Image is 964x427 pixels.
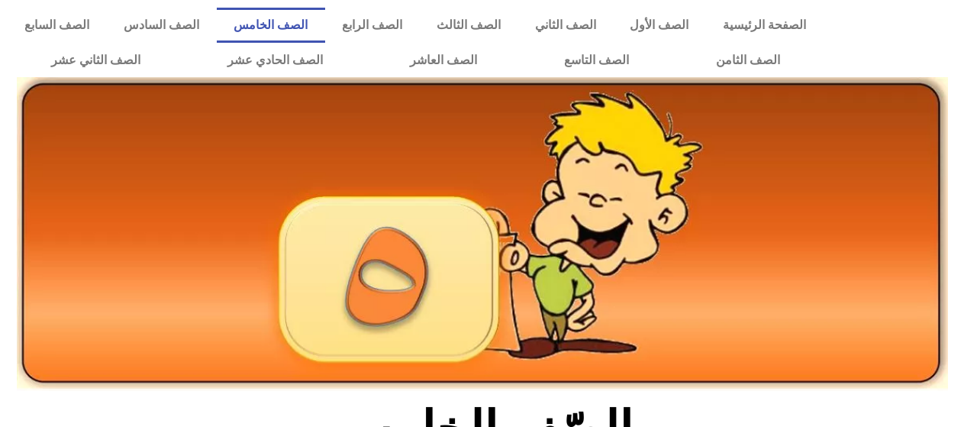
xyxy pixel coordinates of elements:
[217,8,325,43] a: الصف الخامس
[366,43,521,78] a: الصف العاشر
[8,8,107,43] a: الصف السابع
[706,8,824,43] a: الصفحة الرئيسية
[521,43,672,78] a: الصف التاسع
[419,8,517,43] a: الصف الثالث
[107,8,217,43] a: الصف السادس
[672,43,824,78] a: الصف الثامن
[517,8,613,43] a: الصف الثاني
[184,43,366,78] a: الصف الحادي عشر
[613,8,706,43] a: الصف الأول
[325,8,420,43] a: الصف الرابع
[8,43,184,78] a: الصف الثاني عشر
